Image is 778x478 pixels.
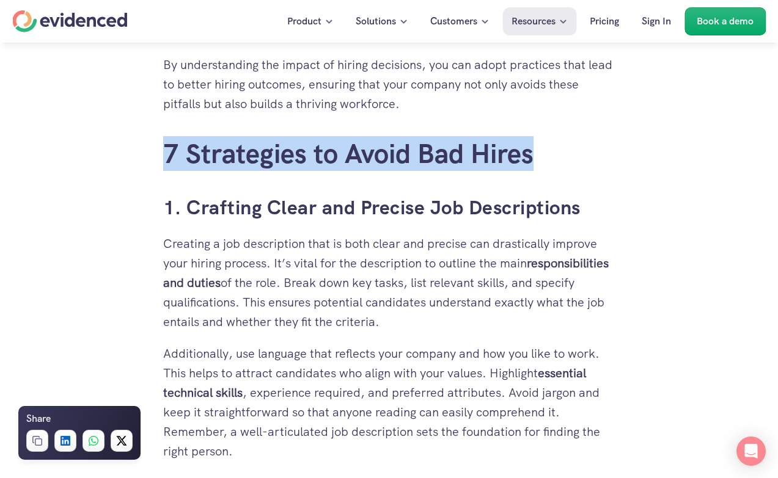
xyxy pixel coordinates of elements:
[512,13,556,29] p: Resources
[590,13,619,29] p: Pricing
[581,7,628,35] a: Pricing
[26,411,51,427] h6: Share
[163,234,615,331] p: Creating a job description that is both clear and precise can drastically improve your hiring pro...
[642,13,671,29] p: Sign In
[163,136,534,171] a: 7 Strategies to Avoid Bad Hires
[736,436,766,466] div: Open Intercom Messenger
[684,7,766,35] a: Book a demo
[163,344,615,461] p: Additionally, use language that reflects your company and how you like to work. This helps to att...
[287,13,321,29] p: Product
[697,13,754,29] p: Book a demo
[356,13,396,29] p: Solutions
[633,7,680,35] a: Sign In
[12,10,127,32] a: Home
[430,13,477,29] p: Customers
[163,195,581,220] a: 1. Crafting Clear and Precise Job Descriptions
